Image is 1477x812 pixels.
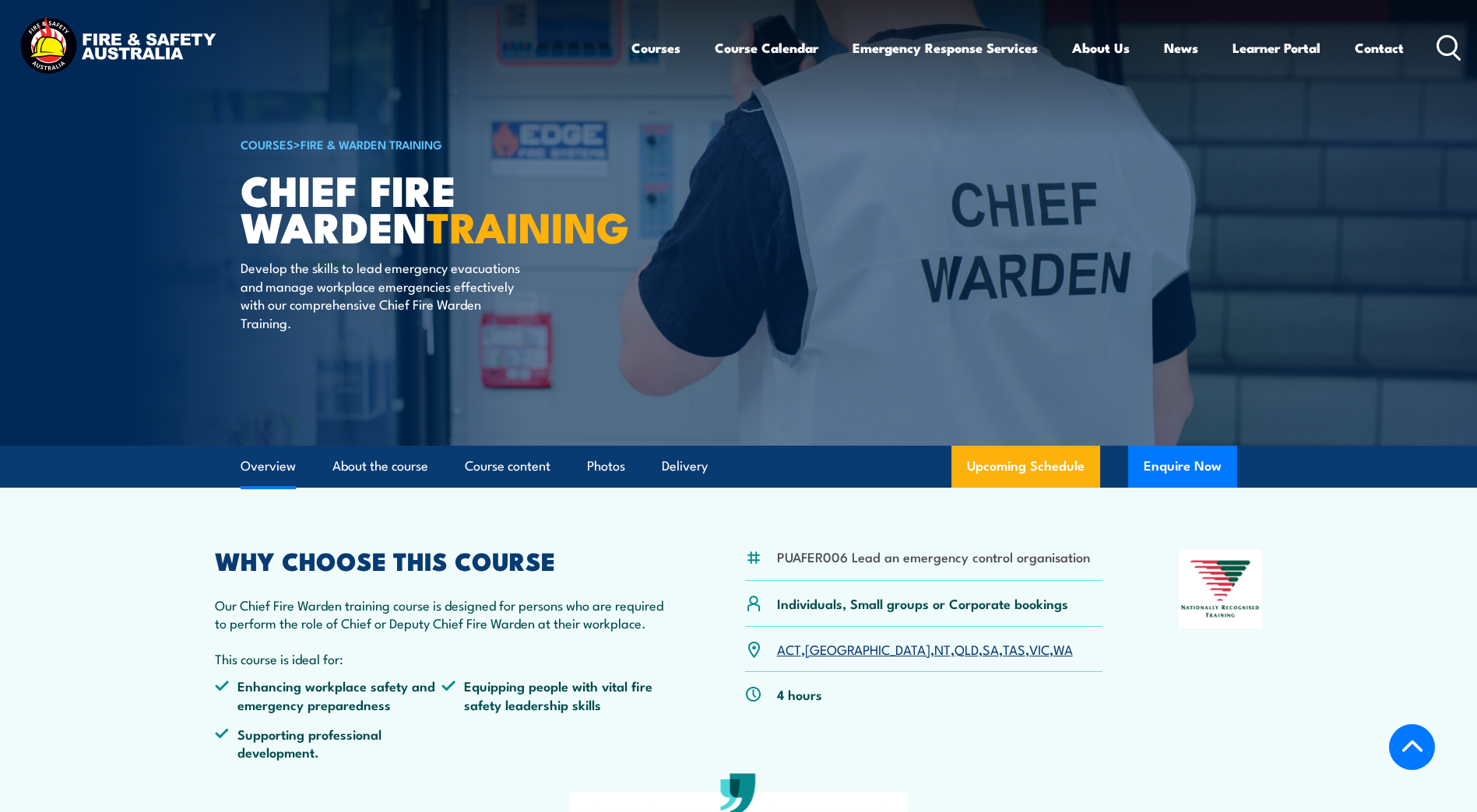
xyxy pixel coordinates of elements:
[241,446,296,487] a: Overview
[777,594,1068,612] p: Individuals, Small groups or Corporate bookings
[631,27,680,68] a: Courses
[777,685,822,703] p: 4 hours
[777,548,1090,565] li: PUAFER006 Lead an emergency control organisation
[777,640,1073,658] p: , , , , , , ,
[441,677,669,713] li: Equipping people with vital fire safety leadership skills
[983,639,999,658] a: SA
[332,446,428,487] a: About the course
[301,135,442,152] a: Fire & Warden Training
[853,27,1038,68] a: Emergency Response Services
[241,135,625,153] h6: >
[215,596,670,632] p: Our Chief Fire Warden training course is designed for persons who are required to perform the rol...
[1179,549,1263,628] img: Nationally Recognised Training logo.
[1233,27,1321,68] a: Learner Portal
[1128,446,1237,488] button: Enquire Now
[1164,27,1198,68] a: News
[215,725,442,761] li: Supporting professional development.
[1003,639,1025,658] a: TAS
[1029,639,1050,658] a: VIC
[215,649,670,667] p: This course is ideal for:
[934,639,951,658] a: NT
[777,639,801,658] a: ACT
[587,446,625,487] a: Photos
[805,639,930,658] a: [GEOGRAPHIC_DATA]
[955,639,979,658] a: QLD
[427,193,629,257] strong: TRAINING
[1072,27,1130,68] a: About Us
[715,27,818,68] a: Course Calendar
[241,171,625,243] h1: Chief Fire Warden
[1053,639,1073,658] a: WA
[215,677,442,713] li: Enhancing workplace safety and emergency preparedness
[662,446,708,487] a: Delivery
[215,549,670,571] h2: WHY CHOOSE THIS COURSE
[241,258,525,331] p: Develop the skills to lead emergency evacuations and manage workplace emergencies effectively wit...
[951,446,1100,488] a: Upcoming Schedule
[241,135,294,152] a: COURSES
[1355,27,1404,68] a: Contact
[465,446,550,487] a: Course content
